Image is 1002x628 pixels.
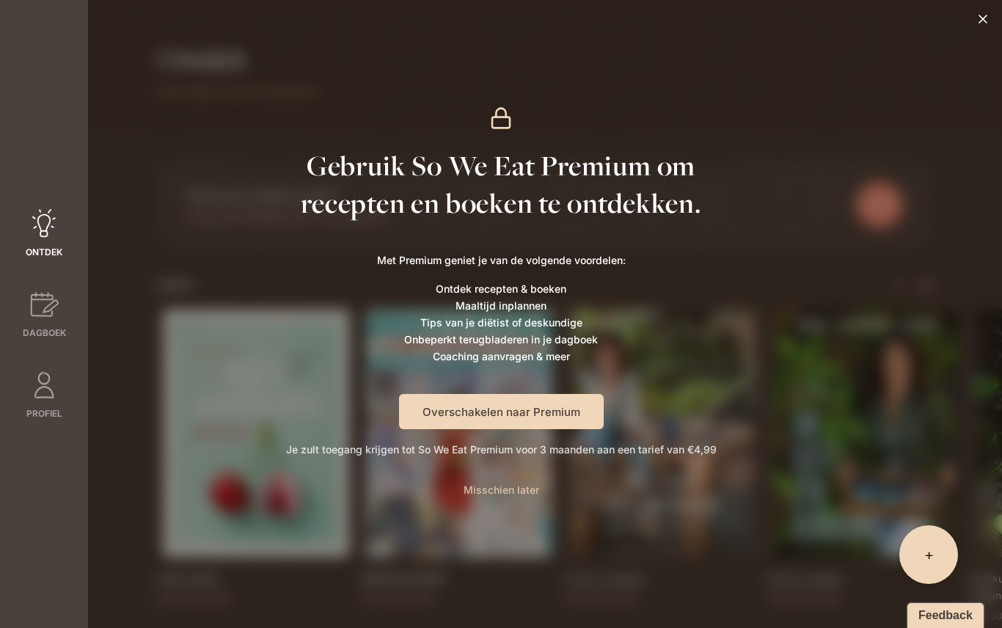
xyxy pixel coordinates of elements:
[23,326,66,340] span: Dagboek
[26,246,62,259] span: Ontdek
[464,483,539,496] span: Misschien later
[377,280,626,297] li: Ontdek recepten & boeken
[286,441,717,458] p: Je zult toegang krijgen tot So We Eat Premium voor 3 maanden aan een tarief van €4,99
[924,544,934,565] span: +
[377,314,626,331] li: Tips van je diëtist of deskundige
[900,599,991,628] iframe: Ybug feedback widget
[377,331,626,348] li: Onbeperkt terugbladeren in je dagboek
[377,252,626,269] p: Met Premium geniet je van de volgende voordelen:
[377,348,626,365] li: Coaching aanvragen & meer
[377,297,626,314] li: Maaltijd inplannen
[26,407,62,420] span: Profiel
[399,394,604,429] button: Overschakelen naar Premium
[296,147,706,222] h1: Gebruik So We Eat Premium om recepten en boeken te ontdekken.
